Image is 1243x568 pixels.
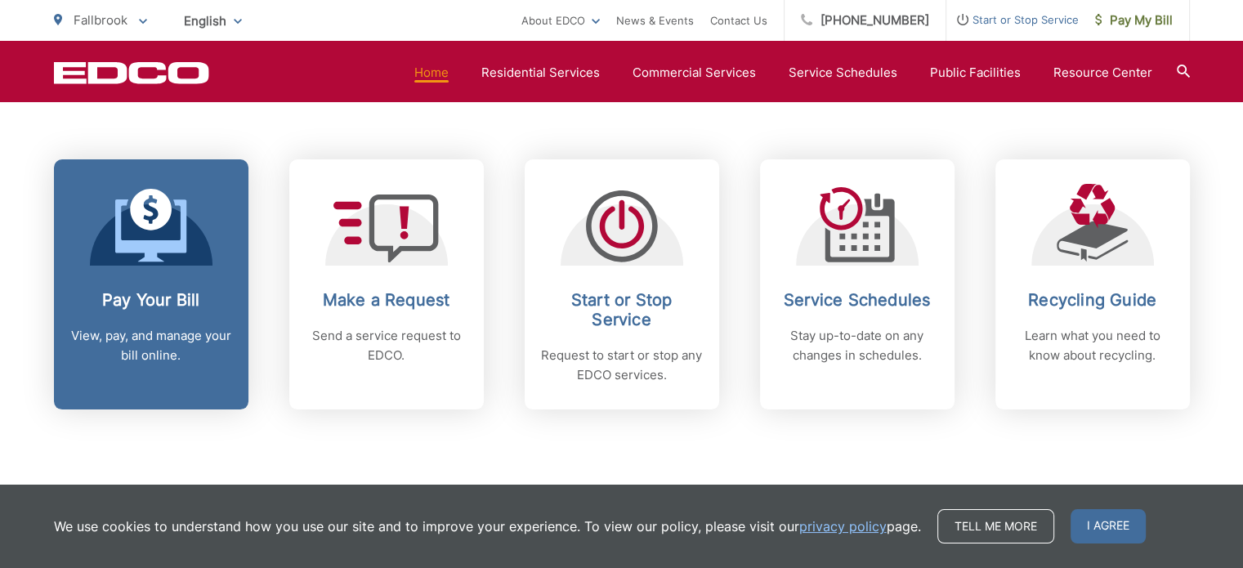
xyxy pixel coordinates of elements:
span: English [172,7,254,35]
p: We use cookies to understand how you use our site and to improve your experience. To view our pol... [54,517,921,536]
a: Recycling Guide Learn what you need to know about recycling. [995,159,1190,409]
span: Fallbrook [74,12,127,28]
h2: Pay Your Bill [70,290,232,310]
span: Pay My Bill [1095,11,1173,30]
a: Tell me more [937,509,1054,543]
h2: Start or Stop Service [541,290,703,329]
h2: Make a Request [306,290,467,310]
a: About EDCO [521,11,600,30]
a: Resource Center [1053,63,1152,83]
a: Service Schedules Stay up-to-date on any changes in schedules. [760,159,955,409]
span: I agree [1071,509,1146,543]
a: EDCD logo. Return to the homepage. [54,61,209,84]
a: Commercial Services [633,63,756,83]
p: View, pay, and manage your bill online. [70,326,232,365]
a: Make a Request Send a service request to EDCO. [289,159,484,409]
a: Contact Us [710,11,767,30]
a: Residential Services [481,63,600,83]
h2: Service Schedules [776,290,938,310]
a: Home [414,63,449,83]
a: Pay Your Bill View, pay, and manage your bill online. [54,159,248,409]
a: privacy policy [799,517,887,536]
p: Stay up-to-date on any changes in schedules. [776,326,938,365]
h2: Recycling Guide [1012,290,1174,310]
a: Public Facilities [930,63,1021,83]
p: Send a service request to EDCO. [306,326,467,365]
p: Request to start or stop any EDCO services. [541,346,703,385]
p: Learn what you need to know about recycling. [1012,326,1174,365]
a: News & Events [616,11,694,30]
a: Service Schedules [789,63,897,83]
